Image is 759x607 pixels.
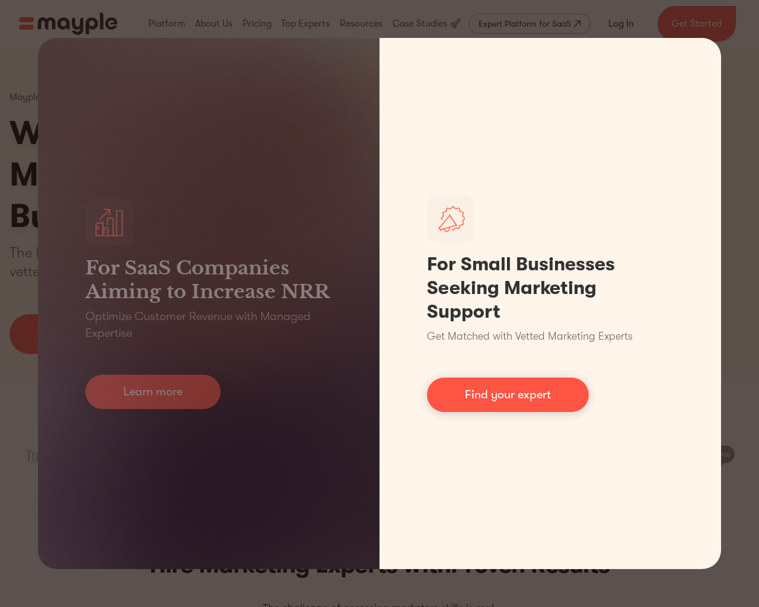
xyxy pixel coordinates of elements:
a: Learn more [85,375,221,409]
p: Get Matched with Vetted Marketing Experts [427,328,633,344]
a: Find your expert [427,378,589,412]
h3: For SaaS Companies Aiming to Increase NRR [85,256,332,303]
p: Optimize Customer Revenue with Managed Expertise [85,308,332,341]
h1: For Small Businesses Seeking Marketing Support [427,253,674,324]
